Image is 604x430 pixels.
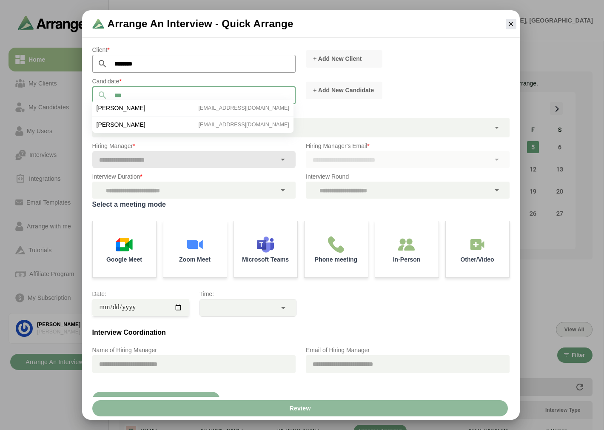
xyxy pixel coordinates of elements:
p: Other/Video [460,256,494,262]
img: Zoom Meet [186,236,203,253]
p: Microsoft Teams [242,256,289,262]
label: Select a meeting mode [92,199,510,211]
p: Date: [92,289,189,299]
img: In-Person [398,236,415,253]
p: Hiring Manager [92,141,296,151]
p: Name of Hiring Manager [92,345,296,355]
span: Add Additional Hiring Manager [106,392,205,408]
p: Hiring Manager's Email [306,141,510,151]
p: Email of Hiring Manager [306,345,510,355]
p: Google Meet [106,256,142,262]
span: [PERSON_NAME] [97,121,145,128]
img: Google Meet [116,236,133,253]
span: Arrange an Interview - Quick Arrange [108,17,293,31]
p: In-Person [393,256,421,262]
img: Microsoft Teams [257,236,274,253]
button: Add Additional Hiring Manager [92,392,220,408]
p: Candidate Documents (CV, Cover Letter) [92,108,510,118]
span: [EMAIL_ADDRESS][DOMAIN_NAME] [198,121,289,128]
p: Client [92,45,296,55]
h3: Interview Coordination [92,327,510,338]
img: Phone meeting [328,236,345,253]
p: Time: [199,289,296,299]
span: + Add New Client [313,54,362,63]
p: Interview Duration [92,171,296,182]
span: + Add New Candidate [313,86,374,94]
p: Zoom Meet [179,256,211,262]
span: [PERSON_NAME] [97,104,145,112]
img: In-Person [469,236,486,253]
button: + Add New Client [306,50,382,68]
p: Phone meeting [315,256,357,262]
p: Interview Round [306,171,510,182]
p: Candidate [92,76,296,86]
span: [EMAIL_ADDRESS][DOMAIN_NAME] [198,104,289,112]
button: + Add New Candidate [306,82,382,99]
